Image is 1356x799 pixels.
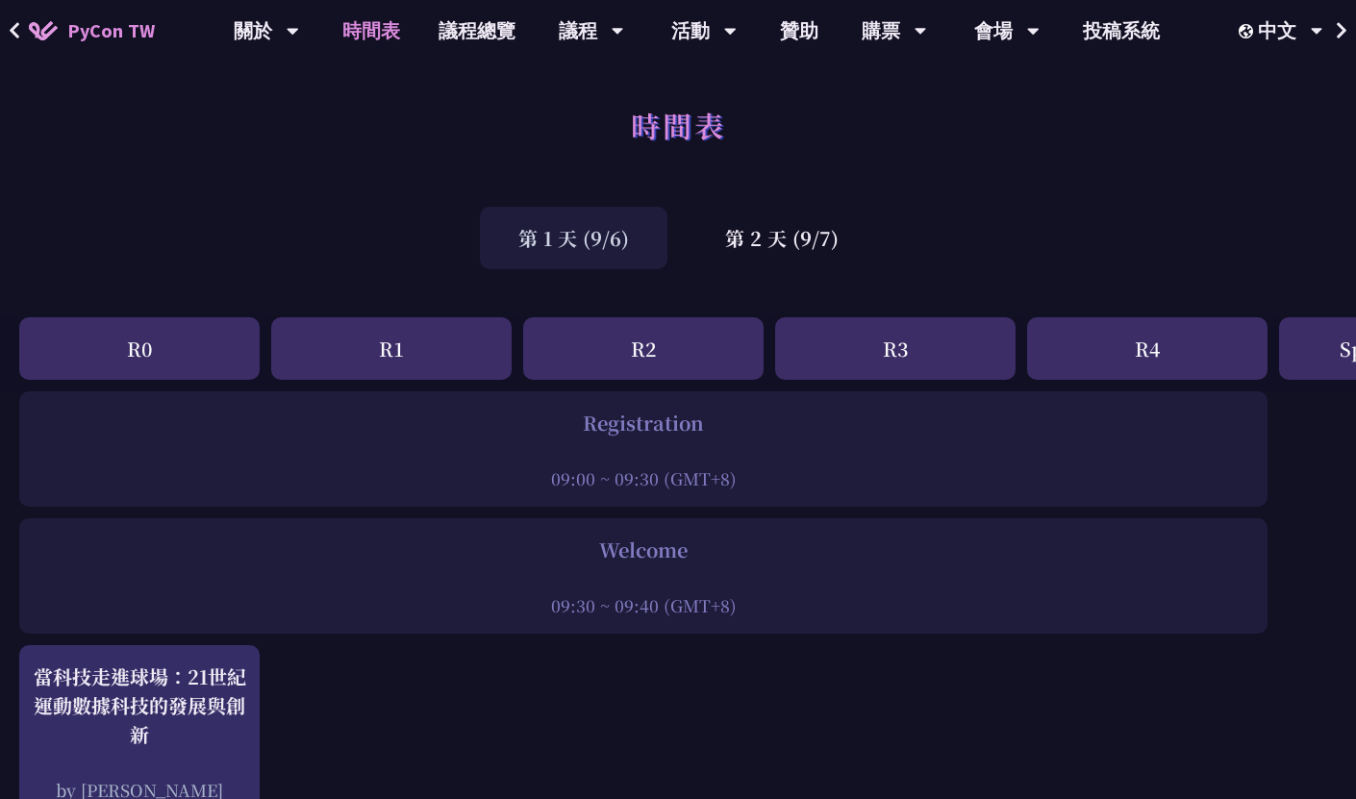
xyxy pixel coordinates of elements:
[1239,24,1258,38] img: Locale Icon
[775,317,1016,380] div: R3
[67,16,155,45] span: PyCon TW
[29,409,1258,437] div: Registration
[29,21,58,40] img: Home icon of PyCon TW 2025
[10,7,174,55] a: PyCon TW
[1027,317,1268,380] div: R4
[19,317,260,380] div: R0
[631,96,726,154] h1: 時間表
[29,466,1258,490] div: 09:00 ~ 09:30 (GMT+8)
[29,593,1258,617] div: 09:30 ~ 09:40 (GMT+8)
[523,317,764,380] div: R2
[29,662,250,749] div: 當科技走進球場：21世紀運動數據科技的發展與創新
[480,207,667,269] div: 第 1 天 (9/6)
[271,317,512,380] div: R1
[687,207,877,269] div: 第 2 天 (9/7)
[29,536,1258,564] div: Welcome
